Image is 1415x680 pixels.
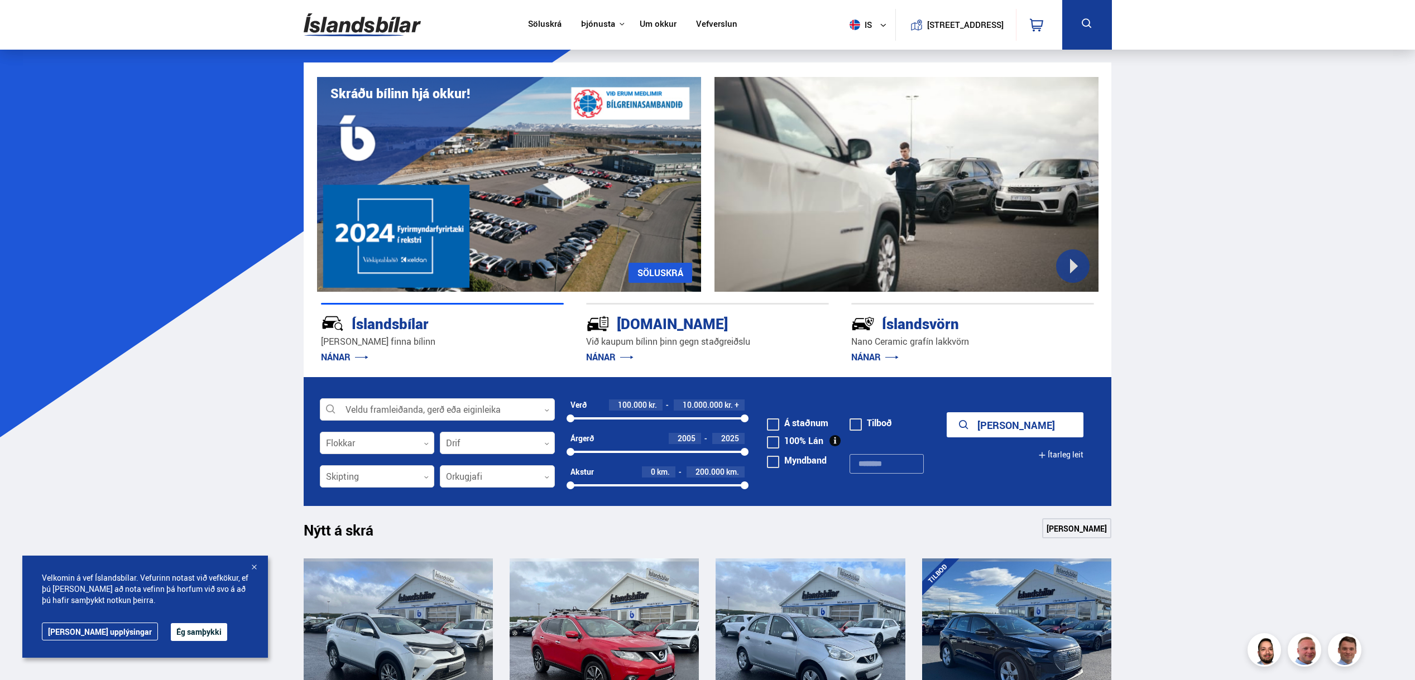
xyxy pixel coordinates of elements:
[725,401,733,409] span: kr.
[618,399,647,410] span: 100.000
[586,312,610,335] img: tr5P-W3DuiFaO7aO.svg
[851,351,899,363] a: NÁNAR
[726,467,739,476] span: km.
[321,313,524,332] div: Íslandsbílar
[42,572,248,606] span: Velkomin á vef Íslandsbílar. Vefurinn notast við vefkökur, ef þú [PERSON_NAME] að nota vefinn þá ...
[304,7,421,43] img: G0Ugv5HjCgRt.svg
[845,20,873,30] span: is
[1289,635,1323,668] img: siFngHWaQ9KaOqBr.png
[850,20,860,30] img: svg+xml;base64,PHN2ZyB4bWxucz0iaHR0cDovL3d3dy53My5vcmcvMjAwMC9zdmciIHdpZHRoPSI1MTIiIGhlaWdodD0iNT...
[570,467,594,476] div: Akstur
[581,19,615,30] button: Þjónusta
[695,466,725,477] span: 200.000
[683,399,723,410] span: 10.000.000
[570,434,594,443] div: Árgerð
[629,263,692,283] a: SÖLUSKRÁ
[321,351,368,363] a: NÁNAR
[304,522,393,545] h1: Nýtt á skrá
[570,401,587,409] div: Verð
[586,335,829,348] p: Við kaupum bílinn þinn gegn staðgreiðslu
[696,19,737,31] a: Vefverslun
[678,433,695,443] span: 2005
[845,8,895,41] button: is
[851,313,1054,332] div: Íslandsvörn
[851,312,875,335] img: -Svtn6bYgwAsiwNX.svg
[1249,635,1283,668] img: nhp88E3Fdnt1Opn2.png
[321,312,344,335] img: JRvxyua_JYH6wB4c.svg
[1330,635,1363,668] img: FbJEzSuNWCJXmdc-.webp
[640,19,677,31] a: Um okkur
[767,418,828,427] label: Á staðnum
[1038,442,1083,467] button: Ítarleg leit
[586,313,789,332] div: [DOMAIN_NAME]
[735,401,739,409] span: +
[42,623,158,640] a: [PERSON_NAME] upplýsingar
[171,623,227,641] button: Ég samþykki
[767,436,823,445] label: 100% Lán
[317,77,701,292] img: eKx6w-_Home_640_.png
[767,456,827,465] label: Myndband
[1042,518,1111,538] a: [PERSON_NAME]
[932,20,1000,30] button: [STREET_ADDRESS]
[721,433,739,443] span: 2025
[850,418,892,427] label: Tilboð
[586,351,634,363] a: NÁNAR
[851,335,1094,348] p: Nano Ceramic grafín lakkvörn
[947,412,1083,437] button: [PERSON_NAME]
[901,9,1010,41] a: [STREET_ADDRESS]
[657,467,670,476] span: km.
[649,401,657,409] span: kr.
[651,466,655,477] span: 0
[321,335,564,348] p: [PERSON_NAME] finna bílinn
[528,19,562,31] a: Söluskrá
[330,86,470,101] h1: Skráðu bílinn hjá okkur!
